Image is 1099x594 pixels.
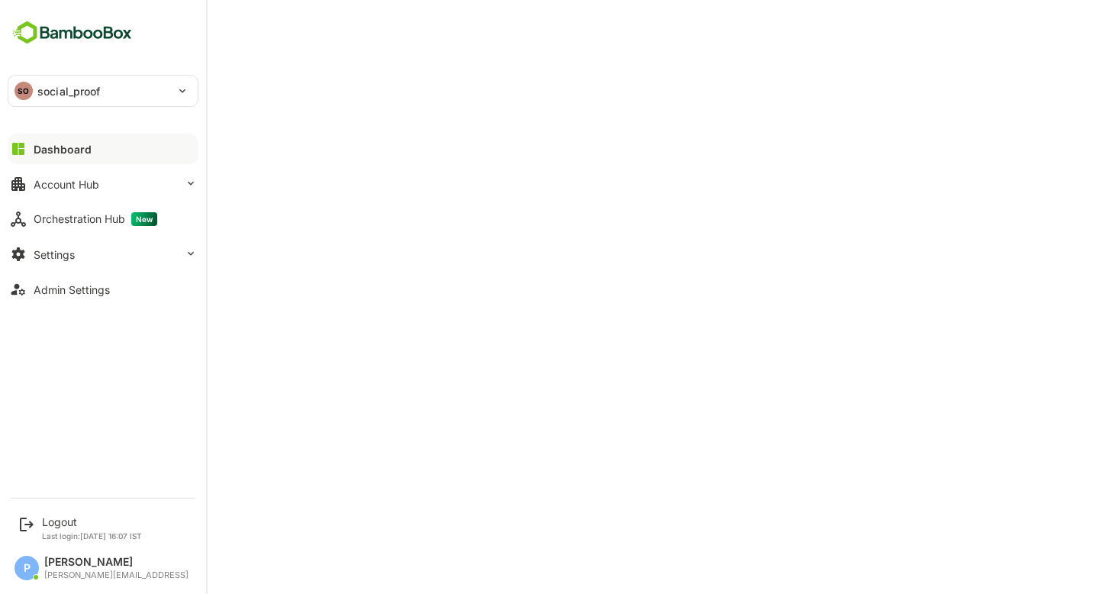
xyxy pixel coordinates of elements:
p: social_proof [37,83,101,99]
button: Account Hub [8,169,198,199]
p: Last login: [DATE] 16:07 IST [42,531,142,541]
button: Dashboard [8,134,198,164]
div: P [15,556,39,580]
div: SOsocial_proof [8,76,198,106]
button: Orchestration HubNew [8,204,198,234]
img: BambooboxFullLogoMark.5f36c76dfaba33ec1ec1367b70bb1252.svg [8,18,137,47]
div: [PERSON_NAME] [44,556,189,569]
div: Settings [34,248,75,261]
button: Settings [8,239,198,270]
div: SO [15,82,33,100]
div: Account Hub [34,178,99,191]
div: Admin Settings [34,283,110,296]
button: Admin Settings [8,274,198,305]
div: Logout [42,515,142,528]
div: Dashboard [34,143,92,156]
span: New [131,212,157,226]
div: Orchestration Hub [34,212,157,226]
div: [PERSON_NAME][EMAIL_ADDRESS] [44,570,189,580]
